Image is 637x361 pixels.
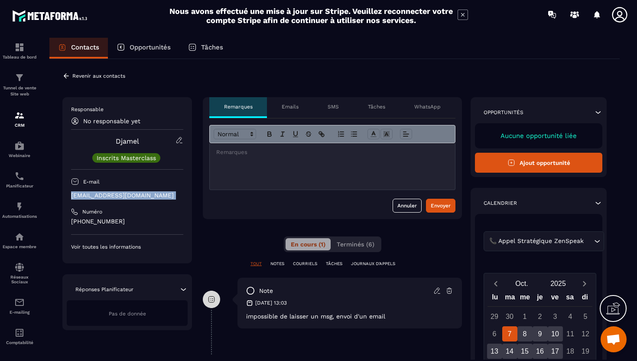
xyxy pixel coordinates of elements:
p: Planificateur [2,184,37,188]
input: Search for option [585,236,592,246]
div: 2 [533,309,548,324]
span: Terminés (6) [337,241,374,248]
div: je [533,291,548,306]
p: Voir toutes les informations [71,243,183,250]
img: scheduler [14,171,25,181]
span: En cours (1) [291,241,325,248]
button: Terminés (6) [331,238,380,250]
img: automations [14,201,25,212]
p: Numéro [82,208,102,215]
div: 10 [548,326,563,341]
p: WhatsApp [414,103,441,110]
a: formationformationTunnel de vente Site web [2,66,37,104]
p: CRM [2,123,37,128]
div: 14 [502,344,517,359]
img: accountant [14,328,25,338]
div: di [577,291,592,306]
a: automationsautomationsWebinaire [2,134,37,164]
a: Contacts [49,38,108,59]
img: formation [14,42,25,53]
a: formationformationTableau de bord [2,36,37,66]
p: [PHONE_NUMBER] [71,217,183,226]
a: Tâches [179,38,232,59]
p: Responsable [71,106,183,113]
div: Ouvrir le chat [601,326,627,352]
p: No responsable yet [83,118,140,125]
div: 8 [517,326,533,341]
img: formation [14,72,25,83]
button: Open months overlay [504,276,540,291]
a: accountantaccountantComptabilité [2,321,37,351]
div: 15 [517,344,533,359]
p: E-mailing [2,310,37,315]
div: 5 [578,309,593,324]
a: automationsautomationsAutomatisations [2,195,37,225]
div: 1 [517,309,533,324]
a: social-networksocial-networkRéseaux Sociaux [2,256,37,291]
div: 17 [548,344,563,359]
p: COURRIELS [293,261,317,267]
p: [DATE] 13:03 [255,299,287,306]
div: 9 [533,326,548,341]
div: 11 [563,326,578,341]
a: emailemailE-mailing [2,291,37,321]
button: Annuler [393,199,422,213]
p: impossible de laisser un msg, envoi d'un email [246,313,453,320]
div: 3 [548,309,563,324]
div: 18 [563,344,578,359]
div: 29 [487,309,502,324]
div: me [517,291,533,306]
p: Automatisations [2,214,37,219]
p: Emails [282,103,299,110]
p: Espace membre [2,244,37,249]
div: 6 [487,326,502,341]
p: Contacts [71,43,99,51]
div: 13 [487,344,502,359]
button: Previous month [487,278,504,289]
span: 📞 Appel Stratégique ZenSpeak [487,236,585,246]
p: Réponses Planificateur [75,286,133,293]
div: lu [487,291,503,306]
p: Inscrits Masterclass [97,155,156,161]
a: Opportunités [108,38,179,59]
p: E-mail [83,178,100,185]
div: 12 [578,326,593,341]
div: Envoyer [431,201,451,210]
p: [EMAIL_ADDRESS][DOMAIN_NAME] [71,191,183,200]
div: 19 [578,344,593,359]
div: 16 [533,344,548,359]
img: social-network [14,262,25,272]
p: Opportunités [484,109,523,116]
p: TOUT [250,261,262,267]
a: automationsautomationsEspace membre [2,225,37,256]
p: Opportunités [130,43,171,51]
div: 30 [502,309,517,324]
p: Tableau de bord [2,55,37,59]
button: Next month [576,278,592,289]
div: 7 [502,326,517,341]
p: note [259,287,273,295]
p: Comptabilité [2,340,37,345]
p: Tâches [368,103,385,110]
p: JOURNAUX D'APPELS [351,261,395,267]
p: NOTES [270,261,284,267]
div: Search for option [484,231,604,251]
p: SMS [328,103,339,110]
p: TÂCHES [326,261,342,267]
img: email [14,297,25,308]
p: Calendrier [484,200,517,207]
h2: Nous avons effectué une mise à jour sur Stripe. Veuillez reconnecter votre compte Stripe afin de ... [169,7,453,25]
p: Aucune opportunité liée [484,132,594,140]
p: Revenir aux contacts [72,73,125,79]
span: Pas de donnée [109,311,146,317]
p: Tunnel de vente Site web [2,85,37,97]
p: Webinaire [2,153,37,158]
p: Remarques [224,103,253,110]
button: Open years overlay [540,276,576,291]
p: Tâches [201,43,223,51]
img: formation [14,110,25,121]
div: ma [503,291,518,306]
a: formationformationCRM [2,104,37,134]
p: Réseaux Sociaux [2,275,37,284]
img: logo [12,8,90,24]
